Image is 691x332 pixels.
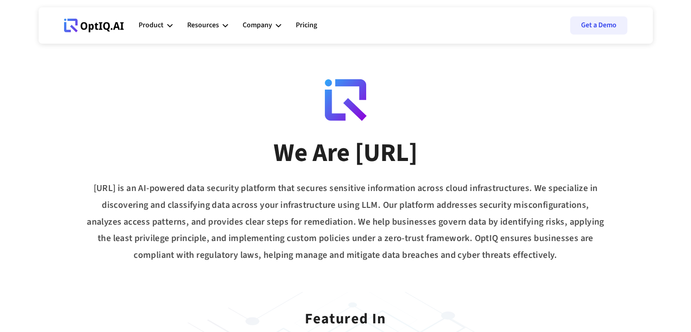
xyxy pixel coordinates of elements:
div: Product [139,12,173,39]
div: Resources [187,19,219,31]
a: Webflow Homepage [64,12,124,39]
a: Get a Demo [570,16,627,35]
div: Company [243,12,281,39]
div: Company [243,19,272,31]
a: Pricing [296,12,317,39]
div: Product [139,19,164,31]
div: Featured In [305,298,386,331]
div: Resources [187,12,228,39]
div: [URL] is an AI-powered data security platform that secures sensitive information across cloud inf... [39,180,653,264]
div: We Are [URL] [273,137,418,169]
